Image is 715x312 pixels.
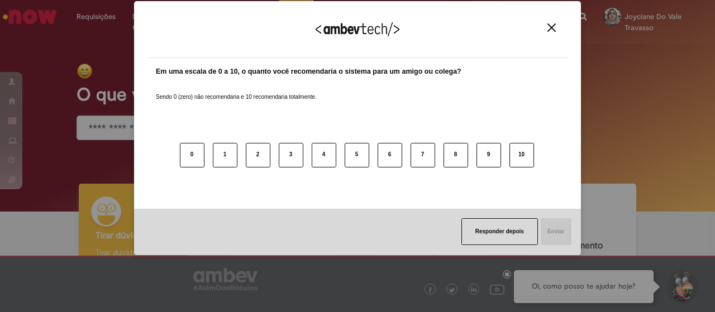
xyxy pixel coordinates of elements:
button: 7 [411,143,435,167]
button: 0 [180,143,204,167]
img: Close [547,23,556,32]
button: 10 [509,143,534,167]
button: 3 [279,143,303,167]
button: 2 [246,143,270,167]
button: 4 [312,143,336,167]
button: 6 [378,143,402,167]
label: Sendo 0 (zero) não recomendaria e 10 recomendaria totalmente. [156,80,317,101]
img: Logo Ambevtech [316,22,399,36]
button: Close [544,23,559,32]
button: 9 [476,143,501,167]
button: 5 [345,143,369,167]
button: Responder depois [461,218,538,245]
button: 8 [444,143,468,167]
label: Em uma escala de 0 a 10, o quanto você recomendaria o sistema para um amigo ou colega? [156,66,461,77]
button: 1 [213,143,237,167]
